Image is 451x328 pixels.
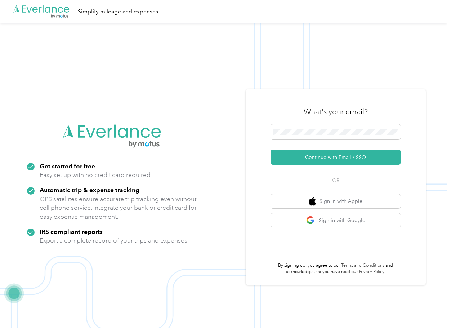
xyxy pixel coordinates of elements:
[40,170,151,179] p: Easy set up with no credit card required
[323,177,348,184] span: OR
[271,213,401,227] button: google logoSign in with Google
[411,288,451,328] iframe: Everlance-gr Chat Button Frame
[309,197,316,206] img: apple logo
[271,194,401,208] button: apple logoSign in with Apple
[40,228,103,235] strong: IRS compliant reports
[78,7,158,16] div: Simplify mileage and expenses
[40,236,189,245] p: Export a complete record of your trips and expenses.
[40,195,197,221] p: GPS satellites ensure accurate trip tracking even without cell phone service. Integrate your bank...
[304,107,368,117] h3: What's your email?
[359,269,384,275] a: Privacy Policy
[271,150,401,165] button: Continue with Email / SSO
[40,186,139,194] strong: Automatic trip & expense tracking
[271,262,401,275] p: By signing up, you agree to our and acknowledge that you have read our .
[306,216,315,225] img: google logo
[40,162,95,170] strong: Get started for free
[341,263,384,268] a: Terms and Conditions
